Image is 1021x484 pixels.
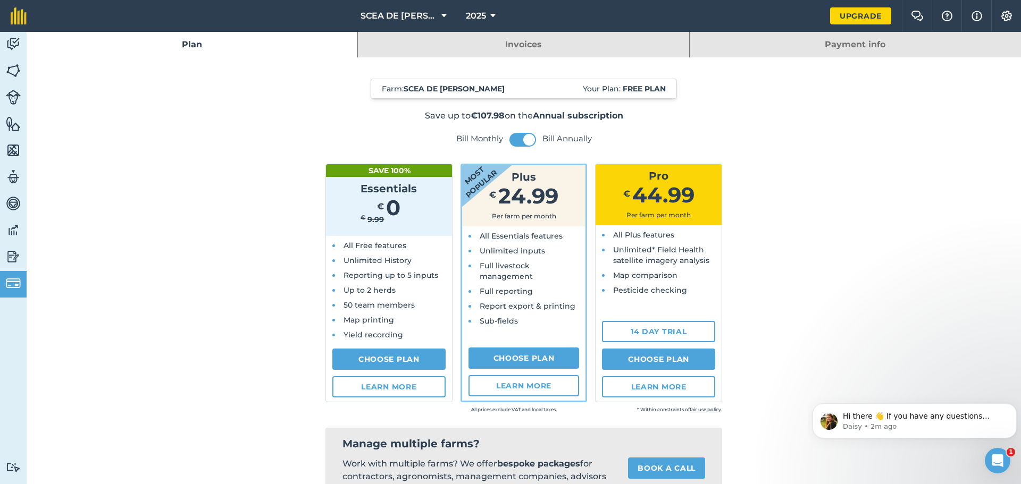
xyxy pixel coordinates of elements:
[602,376,715,397] a: Learn more
[344,256,412,265] span: Unlimited History
[471,111,505,121] strong: €107.98
[498,183,558,209] span: 24.99
[468,375,580,396] a: Learn more
[480,286,533,296] span: Full reporting
[386,194,400,220] span: 0
[430,134,517,215] strong: Most popular
[6,169,21,185] img: svg+xml;base64,PD94bWwgdmVyc2lvbj0iMS4wIiBlbmNvZGluZz0idXRmLTgiPz4KPCEtLSBHZW5lcmF0b3I6IEFkb2JlIE...
[404,84,505,94] strong: SCEA DE [PERSON_NAME]
[6,142,21,158] img: svg+xml;base64,PHN2ZyB4bWxucz0iaHR0cDovL3d3dy53My5vcmcvMjAwMC9zdmciIHdpZHRoPSI1NiIgaGVpZ2h0PSI2MC...
[344,315,394,325] span: Map printing
[602,321,715,342] a: 14 day trial
[466,10,486,22] span: 2025
[623,189,630,199] span: €
[690,406,721,412] a: fair use policy
[480,301,575,311] span: Report export & printing
[626,211,691,219] span: Per farm per month
[632,182,694,208] span: 44.99
[344,241,406,250] span: All Free features
[6,249,21,265] img: svg+xml;base64,PD94bWwgdmVyc2lvbj0iMS4wIiBlbmNvZGluZz0idXRmLTgiPz4KPCEtLSBHZW5lcmF0b3I6IEFkb2JlIE...
[332,349,446,370] a: Choose Plan
[583,83,666,94] span: Your Plan:
[613,285,687,295] span: Pesticide checking
[557,404,722,415] small: * Within constraints of .
[1000,11,1013,21] img: A cog icon
[6,276,21,291] img: svg+xml;base64,PD94bWwgdmVyc2lvbj0iMS4wIiBlbmNvZGluZz0idXRmLTgiPz4KPCEtLSBHZW5lcmF0b3I6IEFkb2JlIE...
[6,90,21,105] img: svg+xml;base64,PD94bWwgdmVyc2lvbj0iMS4wIiBlbmNvZGluZz0idXRmLTgiPz4KPCEtLSBHZW5lcmF0b3I6IEFkb2JlIE...
[332,376,446,397] a: Learn more
[489,190,496,200] span: €
[985,448,1010,473] iframe: Intercom live chat
[492,212,556,220] span: Per farm per month
[972,10,982,22] img: svg+xml;base64,PHN2ZyB4bWxucz0iaHR0cDovL3d3dy53My5vcmcvMjAwMC9zdmciIHdpZHRoPSIxNyIgaGVpZ2h0PSIxNy...
[542,133,592,144] label: Bill Annually
[613,245,709,265] span: Unlimited* Field Health satellite imagery analysis
[512,171,536,183] span: Plus
[628,457,705,479] a: Book a call
[6,222,21,238] img: svg+xml;base64,PD94bWwgdmVyc2lvbj0iMS4wIiBlbmNvZGluZz0idXRmLTgiPz4KPCEtLSBHZW5lcmF0b3I6IEFkb2JlIE...
[533,111,623,121] strong: Annual subscription
[361,10,437,22] span: SCEA DE [PERSON_NAME]
[361,182,417,195] span: Essentials
[377,201,384,211] span: €
[497,458,580,469] strong: bespoke packages
[830,7,891,24] a: Upgrade
[6,116,21,132] img: svg+xml;base64,PHN2ZyB4bWxucz0iaHR0cDovL3d3dy53My5vcmcvMjAwMC9zdmciIHdpZHRoPSI1NiIgaGVpZ2h0PSI2MC...
[382,83,505,94] span: Farm :
[326,164,453,177] div: Save 100%
[613,230,674,240] span: All Plus features
[602,349,715,370] a: Choose Plan
[480,246,545,256] span: Unlimited inputs
[690,32,1021,57] a: Payment info
[391,404,557,415] small: All prices exclude VAT and local taxes.
[468,347,580,369] a: Choose Plan
[480,316,518,326] span: Sub-fields
[27,32,357,57] a: Plan
[911,11,924,21] img: Two speech bubbles overlapping with the left bubble in the forefront
[808,381,1021,455] iframe: Intercom notifications message
[6,63,21,79] img: svg+xml;base64,PHN2ZyB4bWxucz0iaHR0cDovL3d3dy53My5vcmcvMjAwMC9zdmciIHdpZHRoPSI1NiIgaGVpZ2h0PSI2MC...
[344,300,415,310] span: 50 team members
[342,436,705,451] h2: Manage multiple farms?
[480,231,563,241] span: All Essentials features
[367,215,384,224] span: 9.99
[1007,448,1015,456] span: 1
[253,109,795,122] p: Save up to on the
[613,270,677,280] span: Map comparison
[344,285,396,295] span: Up to 2 herds
[6,462,21,472] img: svg+xml;base64,PD94bWwgdmVyc2lvbj0iMS4wIiBlbmNvZGluZz0idXRmLTgiPz4KPCEtLSBHZW5lcmF0b3I6IEFkb2JlIE...
[623,84,666,94] strong: Free plan
[358,32,689,57] a: Invoices
[11,7,27,24] img: fieldmargin Logo
[6,196,21,211] img: svg+xml;base64,PD94bWwgdmVyc2lvbj0iMS4wIiBlbmNvZGluZz0idXRmLTgiPz4KPCEtLSBHZW5lcmF0b3I6IEFkb2JlIE...
[649,169,668,182] span: Pro
[361,214,365,221] sup: €
[6,36,21,52] img: svg+xml;base64,PD94bWwgdmVyc2lvbj0iMS4wIiBlbmNvZGluZz0idXRmLTgiPz4KPCEtLSBHZW5lcmF0b3I6IEFkb2JlIE...
[480,261,533,281] span: Full livestock management
[456,133,503,144] label: Bill Monthly
[344,270,438,280] span: Reporting up to 5 inputs
[941,11,953,21] img: A question mark icon
[344,330,403,339] span: Yield recording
